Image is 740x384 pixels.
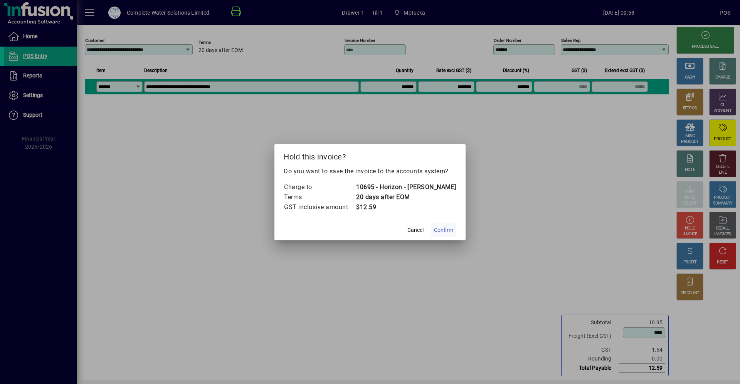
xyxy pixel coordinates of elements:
[284,192,356,202] td: Terms
[356,192,456,202] td: 20 days after EOM
[403,223,428,237] button: Cancel
[284,202,356,212] td: GST inclusive amount
[356,202,456,212] td: $12.59
[356,182,456,192] td: 10695 - Horizon - [PERSON_NAME]
[407,226,424,234] span: Cancel
[284,182,356,192] td: Charge to
[434,226,453,234] span: Confirm
[284,167,456,176] p: Do you want to save the invoice to the accounts system?
[431,223,456,237] button: Confirm
[274,144,466,166] h2: Hold this invoice?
